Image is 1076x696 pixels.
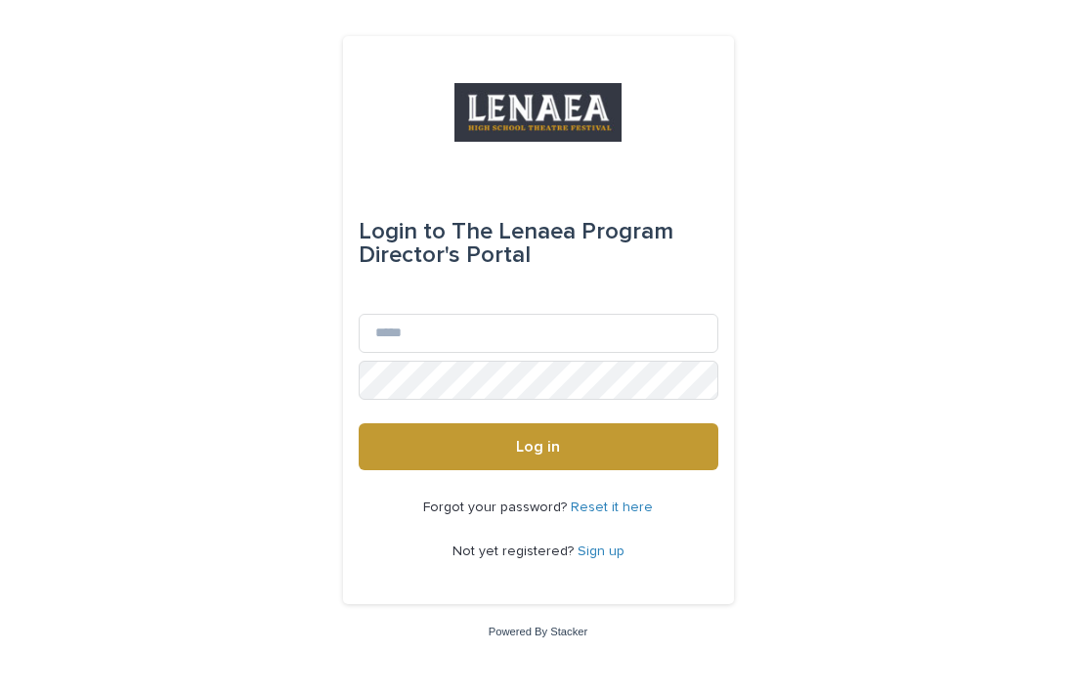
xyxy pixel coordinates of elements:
[571,500,653,514] a: Reset it here
[489,626,587,637] a: Powered By Stacker
[516,439,560,455] span: Log in
[359,204,718,283] div: The Lenaea Program Director's Portal
[359,423,718,470] button: Log in
[578,544,624,558] a: Sign up
[452,544,578,558] span: Not yet registered?
[359,220,446,243] span: Login to
[423,500,571,514] span: Forgot your password?
[454,83,623,142] img: 3TRreipReCSEaaZc33pQ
